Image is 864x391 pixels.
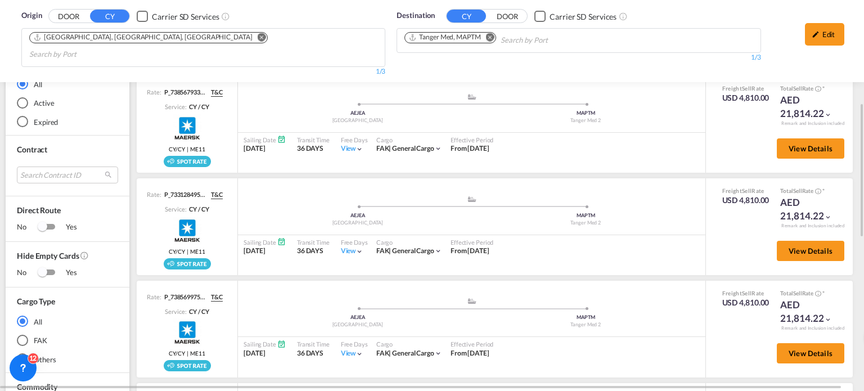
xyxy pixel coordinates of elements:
div: Viewicon-chevron-down [341,349,364,358]
div: Free Days [341,238,368,246]
span: FAK [376,349,393,357]
div: Rollable available [164,360,211,371]
md-icon: assets/icons/custom/ship-fill.svg [465,94,479,100]
div: Tanger Med 2 [472,219,700,227]
md-icon: assets/icons/custom/ship-fill.svg [465,196,479,202]
md-radio-button: All [17,316,118,327]
span: Rate: [147,293,161,302]
div: [DATE] [244,349,286,358]
span: Yes [55,267,77,278]
div: Remark and Inclusion included [773,120,853,127]
md-checkbox: Checkbox No Ink [534,10,616,22]
div: P_7385679339_P01j0st9l [161,88,206,97]
div: From 16 Sep 2025 [451,144,489,154]
md-icon: icon-pencil [812,30,820,38]
div: 36 DAYS [297,349,330,358]
md-icon: assets/icons/custom/ship-fill.svg [465,298,479,304]
div: From 16 Sep 2025 [451,246,489,256]
div: Rollable available [164,156,211,167]
img: Spot_rate_rollable_v2.png [164,258,211,269]
span: T&C [211,293,223,302]
div: Viewicon-chevron-down [341,144,364,154]
md-icon: Unchecked: Search for CY (Container Yard) services for all selected carriers.Checked : Search for... [619,12,628,21]
div: general cargo [376,349,434,358]
md-icon: icon-chevron-down [434,145,442,152]
span: Sell [793,85,802,92]
span: | [185,349,190,357]
div: Sailing Date [244,238,286,246]
button: Spot Rates are dynamic & can fluctuate with time [813,187,821,196]
span: Origin [21,10,42,21]
span: Service: [165,307,186,316]
md-icon: icon-chevron-down [824,316,832,323]
span: CY/CY [169,349,185,357]
div: Remark and Inclusion included [773,325,853,331]
span: Sell [793,290,802,296]
md-icon: icon-chevron-down [355,350,363,358]
span: Service: [165,205,186,213]
img: Maersk Spot [173,318,201,347]
img: Spot_rate_rollable_v2.png [164,156,211,167]
span: CY/CY [169,145,185,153]
div: MAPTM [472,110,700,117]
div: Total Rate [780,187,836,196]
input: Search by Port [501,32,607,50]
div: CY / CY [186,307,209,316]
div: Carrier SD Services [152,11,219,23]
span: ME11 [190,349,205,357]
div: Tanger Med 2 [472,321,700,329]
md-icon: Activate this filter to exclude rate cards without rates. [80,251,89,260]
div: [DATE] [244,246,286,256]
div: Total Rate [780,289,836,298]
md-chips-wrap: Chips container. Use arrow keys to select chips. [28,29,379,64]
div: CY / CY [186,205,209,213]
span: FAK [376,246,393,255]
span: Sell [742,290,751,296]
div: AED 21,814.22 [780,196,836,223]
div: MAPTM [472,212,700,219]
md-icon: Schedules Available [277,237,286,246]
md-radio-button: All [17,78,118,89]
div: general cargo [376,144,434,154]
div: Cargo [376,238,442,246]
div: Remark and Inclusion included [773,223,853,229]
div: 36 DAYS [297,144,330,154]
div: AED 21,814.22 [780,298,836,325]
span: Rate: [147,88,161,97]
button: CY [447,10,486,23]
div: Freight Rate [722,84,769,92]
md-radio-button: FAK [17,335,118,346]
span: | [389,144,391,152]
span: No [17,222,38,233]
div: Press delete to remove this chip. [33,33,255,42]
img: Spot_rate_rollable_v2.png [164,360,211,371]
div: [GEOGRAPHIC_DATA] [244,321,472,329]
span: | [389,246,391,255]
span: CY/CY [169,248,185,255]
span: FAK [376,144,393,152]
md-radio-button: Expired [17,116,118,128]
div: Free Days [341,340,368,348]
button: DOOR [488,10,527,23]
span: No [17,267,38,278]
span: | [389,349,391,357]
div: Tanger Med, MAPTM [408,33,480,42]
div: Total Rate [780,84,836,93]
span: Contract [17,145,47,154]
span: View Details [789,246,832,255]
div: Effective Period [451,340,493,348]
md-icon: Schedules Available [277,135,286,143]
span: | [185,248,190,255]
div: Transit Time [297,136,330,144]
span: | [185,145,190,153]
div: Cargo [376,340,442,348]
button: Spot Rates are dynamic & can fluctuate with time [813,85,821,93]
span: Subject to Remarks [821,187,825,194]
span: Rate: [147,190,161,199]
button: View Details [777,241,844,261]
div: 1/3 [397,53,760,62]
div: [GEOGRAPHIC_DATA] [244,117,472,124]
div: 36 DAYS [297,246,330,256]
md-icon: icon-chevron-down [355,248,363,255]
div: Viewicon-chevron-down [341,246,364,256]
